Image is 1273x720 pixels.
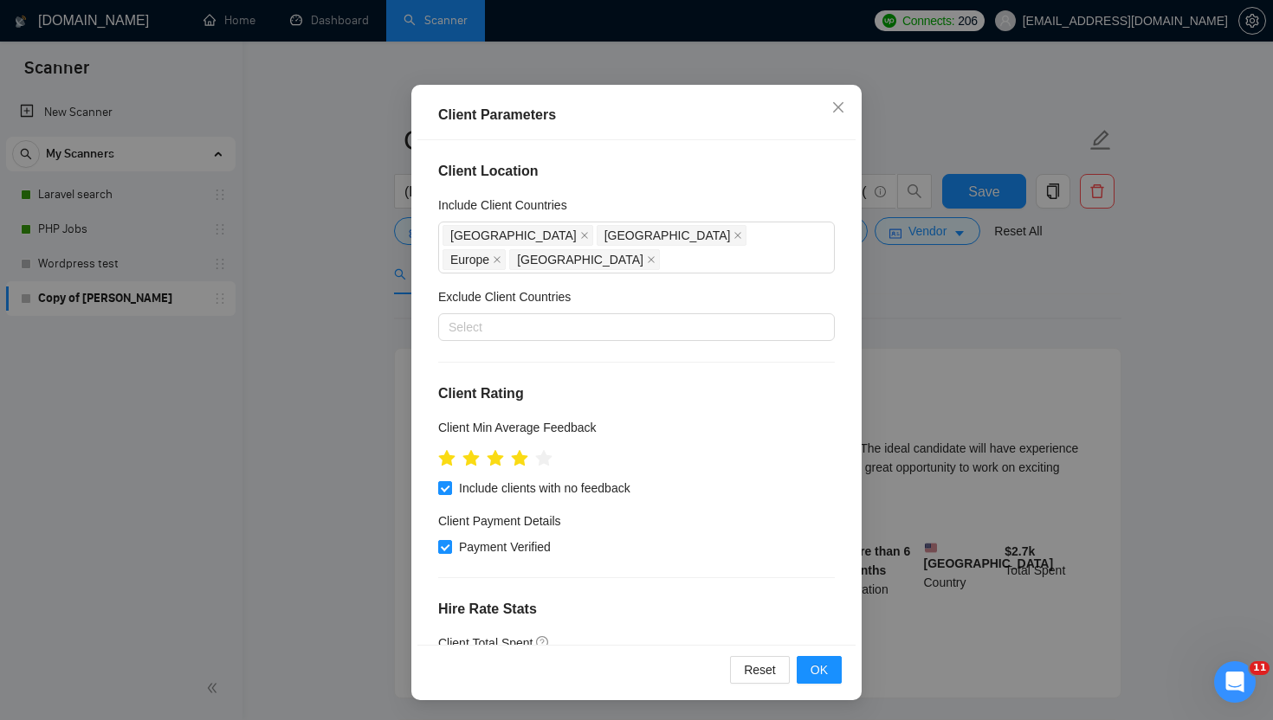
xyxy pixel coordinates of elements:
span: 11 [1250,661,1270,675]
h5: Include Client Countries [438,196,567,215]
h4: Client Location [438,161,835,182]
span: Payment Verified [452,537,558,556]
span: [GEOGRAPHIC_DATA] [450,226,577,245]
span: Europe [450,250,489,269]
h5: Client Min Average Feedback [438,418,597,437]
span: star [487,450,504,467]
span: United Kingdom [509,249,660,270]
span: OK [811,660,828,679]
span: close [647,255,656,264]
span: star [438,450,456,467]
span: Europe [443,249,506,270]
span: close [580,231,589,240]
iframe: Intercom live chat [1214,661,1256,703]
h5: Client Total Spent [438,633,533,652]
h5: Exclude Client Countries [438,287,571,306]
h4: Hire Rate Stats [438,599,835,620]
span: [GEOGRAPHIC_DATA] [517,250,643,269]
span: star [511,450,528,467]
h4: Client Payment Details [438,511,561,530]
button: OK [797,656,842,684]
span: United Arab Emirates [597,225,747,246]
span: question-circle [536,635,550,649]
span: close [831,100,845,114]
span: Reset [744,660,776,679]
span: star [462,450,480,467]
span: [GEOGRAPHIC_DATA] [604,226,731,245]
span: Include clients with no feedback [452,479,637,498]
span: close [733,231,742,240]
div: Client Parameters [438,105,835,125]
button: Reset [730,656,790,684]
span: close [493,255,501,264]
h4: Client Rating [438,383,835,404]
span: United States [443,225,593,246]
button: Close [815,85,862,132]
span: star [535,450,552,467]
